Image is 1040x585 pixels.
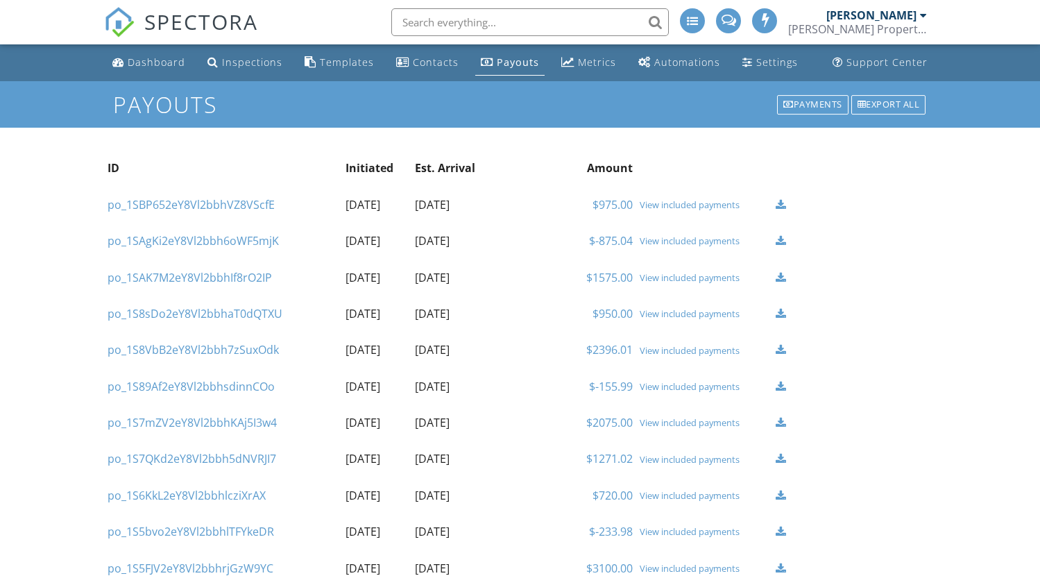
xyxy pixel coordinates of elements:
[640,381,769,392] a: View included payments
[640,345,769,356] a: View included payments
[593,488,633,503] a: $720.00
[777,95,849,115] div: Payments
[342,223,412,259] td: [DATE]
[108,488,266,503] a: po_1S6KkL2eY8Vl2bbhlcziXrAX
[788,22,927,36] div: Bailey Property Inspections
[113,92,928,117] h1: Payouts
[299,50,380,76] a: Templates
[391,8,669,36] input: Search everything...
[413,56,459,69] div: Contacts
[578,56,616,69] div: Metrics
[108,342,279,357] a: po_1S8VbB2eY8Vl2bbh7zSuxOdk
[108,233,279,248] a: po_1SAgKi2eY8Vl2bbh6oWF5mjK
[497,150,636,186] th: Amount
[108,306,282,321] a: po_1S8sDo2eY8Vl2bbhaT0dQTXU
[108,379,275,394] a: po_1S89Af2eY8Vl2bbhsdinnCOo
[776,94,850,116] a: Payments
[586,415,633,430] a: $2075.00
[586,451,633,466] a: $1271.02
[342,187,412,223] td: [DATE]
[640,490,769,501] a: View included payments
[411,150,497,186] th: Est. Arrival
[108,451,276,466] a: po_1S7QKd2eY8Vl2bbh5dNVRJI7
[586,342,633,357] a: $2396.01
[411,187,497,223] td: [DATE]
[411,296,497,332] td: [DATE]
[342,296,412,332] td: [DATE]
[144,7,258,36] span: SPECTORA
[342,260,412,296] td: [DATE]
[640,526,769,537] a: View included payments
[128,56,185,69] div: Dashboard
[411,514,497,550] td: [DATE]
[342,150,412,186] th: Initiated
[342,332,412,368] td: [DATE]
[108,561,273,576] a: po_1S5FJV2eY8Vl2bbhrjGzW9YC
[107,50,191,76] a: Dashboard
[756,56,798,69] div: Settings
[851,95,926,115] div: Export all
[391,50,464,76] a: Contacts
[589,233,633,248] a: $-875.04
[654,56,720,69] div: Automations
[826,8,917,22] div: [PERSON_NAME]
[108,270,272,285] a: po_1SAK7M2eY8Vl2bbhIf8rO2IP
[497,56,539,69] div: Payouts
[411,223,497,259] td: [DATE]
[342,477,412,514] td: [DATE]
[850,94,928,116] a: Export all
[108,415,277,430] a: po_1S7mZV2eY8Vl2bbhKAj5I3w4
[586,561,633,576] a: $3100.00
[411,260,497,296] td: [DATE]
[589,379,633,394] a: $-155.99
[104,7,135,37] img: The Best Home Inspection Software - Spectora
[108,197,275,212] a: po_1SBP652eY8Vl2bbhVZ8VScfE
[342,405,412,441] td: [DATE]
[475,50,545,76] a: Payouts
[411,441,497,477] td: [DATE]
[593,306,633,321] a: $950.00
[108,524,274,539] a: po_1S5bvo2eY8Vl2bbhlTFYkeDR
[342,514,412,550] td: [DATE]
[411,368,497,405] td: [DATE]
[593,197,633,212] a: $975.00
[342,368,412,405] td: [DATE]
[586,270,633,285] a: $1575.00
[411,405,497,441] td: [DATE]
[640,454,769,465] a: View included payments
[640,308,769,319] a: View included payments
[640,417,769,428] a: View included payments
[104,150,342,186] th: ID
[222,56,282,69] div: Inspections
[556,50,622,76] a: Metrics
[411,332,497,368] td: [DATE]
[827,50,933,76] a: Support Center
[640,199,769,210] a: View included payments
[320,56,374,69] div: Templates
[737,50,803,76] a: Settings
[411,477,497,514] td: [DATE]
[633,50,726,76] a: Automations (Advanced)
[640,235,769,246] a: View included payments
[104,19,258,48] a: SPECTORA
[589,524,633,539] a: $-233.98
[342,441,412,477] td: [DATE]
[846,56,928,69] div: Support Center
[202,50,288,76] a: Inspections
[640,272,769,283] a: View included payments
[640,563,769,574] a: View included payments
